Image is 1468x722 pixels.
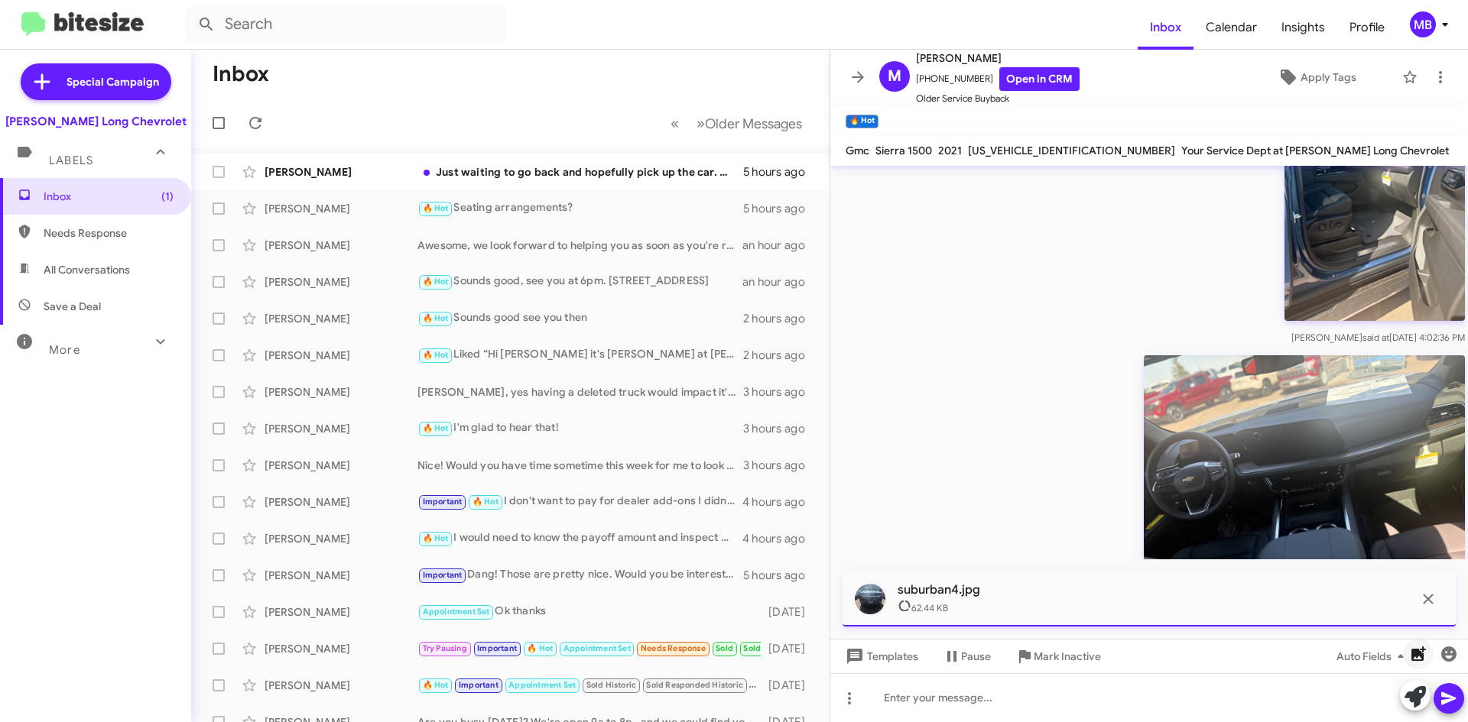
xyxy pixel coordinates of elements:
span: Apply Tags [1301,63,1356,91]
img: 9k= [1144,355,1465,596]
div: [PERSON_NAME] [265,274,417,290]
span: Sold [716,643,733,653]
div: Yes [417,639,761,657]
span: Gmc [846,144,869,157]
div: an hour ago [742,274,817,290]
div: [PERSON_NAME] [265,641,417,656]
div: [PERSON_NAME] Long Chevrolet [5,114,187,129]
div: 2 hours ago [743,311,817,326]
div: Sounds good see you then [417,309,743,327]
span: Try Pausing [423,643,467,653]
span: Save a Deal [44,299,101,314]
span: Appointment Set [423,607,490,617]
a: Special Campaign [21,63,171,100]
div: [DATE] [761,641,817,656]
div: [PERSON_NAME] [265,164,417,180]
button: Templates [830,643,930,670]
div: Ok thanks [417,603,761,620]
span: More [49,343,80,357]
span: 🔥 Hot [423,680,449,690]
a: Profile [1337,5,1397,50]
div: [PERSON_NAME] [265,238,417,253]
p: suburban4.jpg [898,582,1413,597]
span: [PERSON_NAME] [DATE] 4:02:36 PM [1291,332,1465,343]
div: Dang! Those are pretty nice. Would you be interested in trading or selling? [417,566,743,584]
span: 🔥 Hot [423,203,449,213]
a: Insights [1269,5,1337,50]
span: All Conversations [44,262,130,277]
button: Auto Fields [1324,643,1422,670]
span: Sold Responded Historic [646,680,743,690]
div: 3 hours ago [743,458,817,473]
button: MB [1397,11,1451,37]
h1: Inbox [213,62,269,86]
div: [PERSON_NAME] [265,494,417,510]
div: [PERSON_NAME] quick reminder of our appointment [DATE][DATE] 3:30 PM. Please reply C to confirm o... [417,676,761,694]
div: 4 hours ago [742,494,817,510]
div: I don't want to pay for dealer add-ons I didn’t request. Please remove the Rocky Mountain package... [417,493,742,510]
div: Sounds good, see you at 6pm. [STREET_ADDRESS] [417,273,742,290]
div: an hour ago [742,238,817,253]
div: [PERSON_NAME] [265,678,417,693]
span: Templates [843,643,918,670]
span: Sold Verified [743,643,794,653]
div: 5 hours ago [743,201,817,216]
div: 5 hours ago [743,568,817,583]
span: 2021 [938,144,962,157]
p: 62.44 KB [898,597,1413,616]
div: [PERSON_NAME] [265,531,417,546]
div: Just waiting to go back and hopefully pick up the car. Haven't gotten a confirmation yet. [417,164,743,180]
div: [PERSON_NAME] [265,384,417,400]
div: [PERSON_NAME] [265,311,417,326]
span: 🔥 Hot [423,533,449,543]
a: Calendar [1194,5,1269,50]
button: Previous [661,108,688,139]
span: Sold Historic [586,680,637,690]
span: 🔥 Hot [423,313,449,323]
a: Inbox [1138,5,1194,50]
span: Appointment Set [508,680,576,690]
a: Open in CRM [999,67,1080,91]
span: Appointment Set [563,643,631,653]
button: Next [687,108,811,139]
div: Liked “Hi [PERSON_NAME] it's [PERSON_NAME] at [PERSON_NAME] Long Chevrolet. Can I get you any mor... [417,346,743,364]
span: Needs Response [44,225,174,241]
button: Apply Tags [1238,63,1395,91]
div: [PERSON_NAME] [265,201,417,216]
span: Needs Response [641,643,706,653]
div: [PERSON_NAME] [265,421,417,436]
span: [PERSON_NAME] [916,49,1080,67]
div: MB [1410,11,1436,37]
div: 4 hours ago [742,531,817,546]
span: Inbox [44,189,174,204]
div: [PERSON_NAME] [265,604,417,620]
span: Pause [961,643,991,670]
span: 🔥 Hot [473,497,499,507]
span: Mark Inactive [1034,643,1101,670]
div: I'm glad to hear that! [417,419,743,437]
span: Special Campaign [67,74,159,89]
span: Important [423,497,463,507]
span: « [671,114,679,133]
span: said at [1362,332,1389,343]
img: 9k= [1284,80,1465,321]
div: [PERSON_NAME] [265,348,417,363]
div: [DATE] [761,604,817,620]
span: 🔥 Hot [423,350,449,360]
span: Older Service Buyback [916,91,1080,106]
span: Important [459,680,499,690]
button: Pause [930,643,1003,670]
span: (1) [161,189,174,204]
div: I would need to know the payoff amount and inspect your vehicle to see the condition. If it is so... [417,529,742,547]
span: M [888,64,901,89]
span: Older Messages [705,115,802,132]
span: 🔥 Hot [423,423,449,433]
div: Nice! Would you have time sometime this week for me to look over your wife's Buick and potentiall... [417,458,743,473]
button: Mark Inactive [1003,643,1113,670]
span: Your Service Dept at [PERSON_NAME] Long Chevrolet [1181,144,1449,157]
div: [DATE] [761,678,817,693]
div: [PERSON_NAME] [265,458,417,473]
